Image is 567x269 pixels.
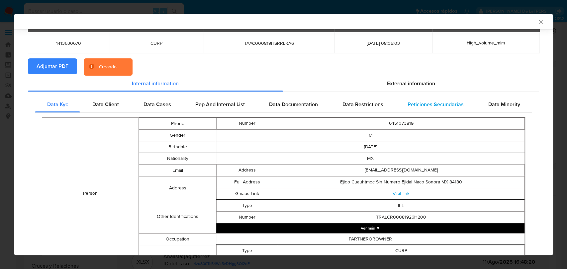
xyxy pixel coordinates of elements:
[28,76,539,92] div: Detailed info
[488,101,520,108] span: Data Minority
[117,40,195,46] span: CURP
[393,190,410,197] a: Visit link
[217,118,278,129] td: Number
[342,101,383,108] span: Data Restrictions
[217,200,278,212] td: Type
[139,176,216,200] td: Address
[139,153,216,165] td: Nationality
[99,64,117,70] div: Creando
[139,200,216,234] td: Other Identifications
[217,245,278,257] td: Type
[212,40,327,46] span: TAAC000819HSRRLRA6
[537,19,543,25] button: Cerrar ventana
[408,101,464,108] span: Peticiones Secundarias
[195,101,245,108] span: Pep And Internal List
[47,101,68,108] span: Data Kyc
[139,118,216,130] td: Phone
[467,39,505,46] span: High_volume_mlm
[35,97,532,112] div: Detailed internal info
[278,212,524,223] td: TRALCR00081926H200
[37,59,68,74] span: Adjuntar PDF
[387,80,435,87] span: External information
[217,176,278,188] td: Full Address
[217,212,278,223] td: Number
[216,130,525,141] td: M
[217,165,278,176] td: Address
[42,118,139,269] td: Person
[139,141,216,153] td: Birthdate
[216,141,525,153] td: [DATE]
[216,234,525,245] td: PARTNEROROWNER
[139,245,216,269] td: Identification
[278,245,524,257] td: CURP
[269,101,318,108] span: Data Documentation
[216,223,524,233] button: Expand array
[143,101,171,108] span: Data Cases
[216,153,525,165] td: MX
[139,130,216,141] td: Gender
[28,58,77,74] button: Adjuntar PDF
[36,40,101,46] span: 1413630670
[278,165,524,176] td: [EMAIL_ADDRESS][DOMAIN_NAME]
[278,200,524,212] td: IFE
[92,101,119,108] span: Data Client
[14,14,553,255] div: closure-recommendation-modal
[342,40,424,46] span: [DATE] 08:05:03
[278,176,524,188] td: Ejido Cuauhtmoc Sin Numero Ejidal Naco Sonora MX 84180
[139,234,216,245] td: Occupation
[132,80,179,87] span: Internal information
[217,188,278,200] td: Gmaps Link
[139,165,216,176] td: Email
[278,118,524,129] td: 6451073819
